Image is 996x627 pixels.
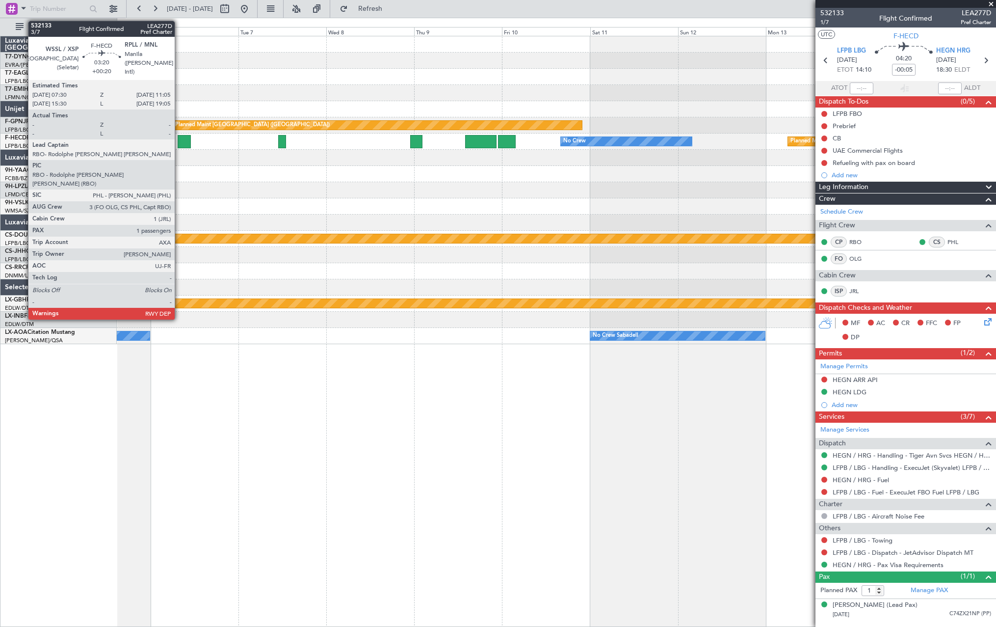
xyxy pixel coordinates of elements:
[5,313,82,319] a: LX-INBFalcon 900EX EASy II
[833,548,973,557] a: LFPB / LBG - Dispatch - JetAdvisor Dispatch MT
[5,329,27,335] span: LX-AOA
[5,54,69,60] a: T7-DYNChallenger 604
[5,207,34,215] a: WMSA/SZB
[961,8,991,18] span: LEA277D
[5,126,30,134] a: LFPB/LBG
[833,488,979,496] a: LFPB / LBG - Fuel - ExecuJet FBO Fuel LFPB / LBG
[837,46,866,56] span: LFPB LBG
[901,319,910,328] span: CR
[949,610,991,618] span: C74ZX21NP (PP)
[833,146,903,155] div: UAE Commercial Flights
[5,265,26,271] span: CS-RRC
[590,27,678,36] div: Sat 11
[563,134,586,149] div: No Crew
[151,27,238,36] div: Mon 6
[819,411,844,423] span: Services
[851,333,860,343] span: DP
[833,512,924,520] a: LFPB / LBG - Aircraft Noise Fee
[5,70,29,76] span: T7-EAGL
[876,319,885,328] span: AC
[678,27,766,36] div: Sun 12
[335,1,394,17] button: Refresh
[119,20,135,28] div: [DATE]
[833,611,849,618] span: [DATE]
[5,337,63,344] a: [PERSON_NAME]/QSA
[833,600,917,610] div: [PERSON_NAME] (Lead Pax)
[831,253,847,264] div: FO
[820,425,869,435] a: Manage Services
[819,96,868,108] span: Dispatch To-Dos
[5,167,60,173] a: 9H-YAAGlobal 5000
[5,61,66,69] a: EVRA/[PERSON_NAME]
[833,476,889,484] a: HEGN / HRG - Fuel
[5,240,30,247] a: LFPB/LBG
[833,463,991,472] a: LFPB / LBG - Handling - ExecuJet (Skyvalet) LFPB / LBG
[819,270,856,281] span: Cabin Crew
[5,232,28,238] span: CS-DOU
[849,254,871,263] a: OLG
[833,159,915,167] div: Refueling with pax on board
[936,55,956,65] span: [DATE]
[326,27,414,36] div: Wed 8
[856,65,871,75] span: 14:10
[929,237,945,247] div: CS
[819,523,840,534] span: Others
[5,175,31,182] a: FCBB/BZV
[5,297,53,303] a: LX-GBHFalcon 7X
[5,135,53,141] a: F-HECDFalcon 7X
[837,65,853,75] span: ETOT
[833,561,944,569] a: HEGN / HRG - Pax Visa Requirements
[502,27,590,36] div: Fri 10
[5,272,35,279] a: DNMM/LOS
[833,134,841,142] div: CB
[26,24,104,30] span: All Aircraft
[961,571,975,581] span: (1/1)
[820,8,844,18] span: 532133
[953,319,961,328] span: FP
[5,304,34,312] a: EDLW/DTM
[833,388,866,396] div: HEGN LDG
[5,321,34,328] a: EDLW/DTM
[5,265,63,271] a: CS-RRCFalcon 900LX
[5,256,30,263] a: LFPB/LBG
[819,348,842,359] span: Permits
[831,83,847,93] span: ATOT
[832,171,991,179] div: Add new
[5,329,75,335] a: LX-AOACitation Mustang
[849,287,871,296] a: JRL
[833,109,862,118] div: LFPB FBO
[5,200,56,206] a: 9H-VSLKFalcon 7X
[5,86,65,92] a: T7-EMIHawker 900XP
[896,54,912,64] span: 04:20
[911,586,948,596] a: Manage PAX
[833,536,892,545] a: LFPB / LBG - Towing
[5,184,25,190] span: 9H-LPZ
[5,54,27,60] span: T7-DYN
[414,27,502,36] div: Thu 9
[850,82,873,94] input: --:--
[766,27,854,36] div: Mon 13
[961,18,991,27] span: Pref Charter
[961,411,975,422] span: (3/7)
[819,438,846,449] span: Dispatch
[11,19,106,35] button: All Aircraft
[5,313,24,319] span: LX-INB
[926,319,937,328] span: FFC
[961,348,975,358] span: (1/2)
[837,55,857,65] span: [DATE]
[831,286,847,297] div: ISP
[5,167,27,173] span: 9H-YAA
[175,118,330,133] div: Planned Maint [GEOGRAPHIC_DATA] ([GEOGRAPHIC_DATA])
[819,220,855,231] span: Flight Crew
[954,65,970,75] span: ELDT
[5,191,33,198] a: LFMD/CEQ
[5,94,34,101] a: LFMN/NCE
[5,86,24,92] span: T7-EMI
[831,237,847,247] div: CP
[5,297,26,303] span: LX-GBH
[833,122,856,130] div: Prebrief
[350,5,391,12] span: Refresh
[893,31,918,41] span: F-HECD
[936,46,970,56] span: HEGN HRG
[167,4,213,13] span: [DATE] - [DATE]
